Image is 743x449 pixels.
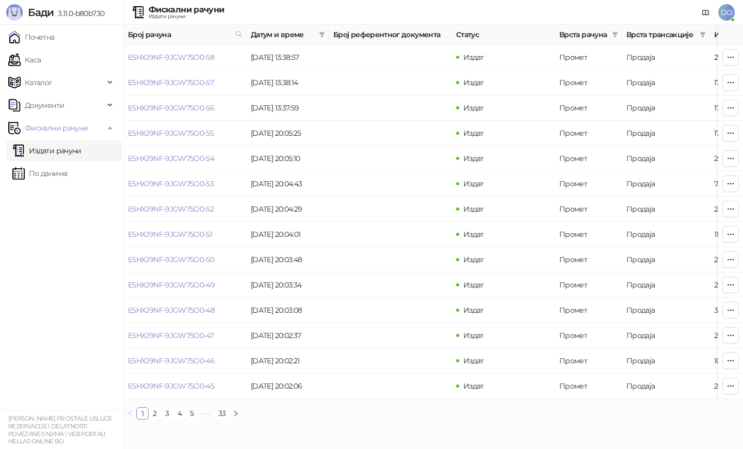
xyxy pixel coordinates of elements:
[555,272,622,298] td: Промет
[463,53,484,62] span: Издат
[622,222,710,247] td: Продаја
[555,171,622,197] td: Промет
[25,72,53,93] span: Каталог
[718,4,735,21] span: DO
[317,27,327,42] span: filter
[463,356,484,365] span: Издат
[124,25,247,45] th: Број рачуна
[198,407,215,420] span: •••
[128,331,214,340] a: E5HXJ9NF-9JGW75O0-47
[251,29,315,40] span: Датум и време
[555,95,622,121] td: Промет
[247,247,329,272] td: [DATE] 20:03:48
[559,29,608,40] span: Врста рачуна
[622,323,710,348] td: Продаја
[555,298,622,323] td: Промет
[8,27,55,47] a: Почетна
[626,29,696,40] span: Врста трансакције
[622,25,710,45] th: Врста трансакције
[215,408,229,419] a: 33
[463,255,484,264] span: Издат
[128,129,214,138] a: E5HXJ9NF-9JGW75O0-55
[329,25,452,45] th: Број референтног документа
[149,14,224,19] div: Издати рачуни
[247,45,329,70] td: [DATE] 13:38:57
[198,407,215,420] li: Следећих 5 Страна
[137,408,148,419] a: 1
[8,50,41,70] a: Каса
[247,95,329,121] td: [DATE] 13:37:59
[128,306,215,315] a: E5HXJ9NF-9JGW75O0-48
[124,407,136,420] li: Претходна страна
[136,407,149,420] li: 1
[698,27,708,42] span: filter
[463,179,484,188] span: Издат
[247,298,329,323] td: [DATE] 20:03:08
[174,408,185,419] a: 4
[452,25,555,45] th: Статус
[124,298,247,323] td: E5HXJ9NF-9JGW75O0-48
[25,118,88,138] span: Фискални рачуни
[25,95,64,116] span: Документи
[555,348,622,374] td: Промет
[622,45,710,70] td: Продаја
[161,408,173,419] a: 3
[463,103,484,113] span: Издат
[612,31,618,38] span: filter
[128,78,214,87] a: E5HXJ9NF-9JGW75O0-57
[173,407,186,420] li: 4
[555,374,622,399] td: Промет
[128,204,214,214] a: E5HXJ9NF-9JGW75O0-52
[555,70,622,95] td: Промет
[149,6,224,14] div: Фискални рачуни
[124,323,247,348] td: E5HXJ9NF-9JGW75O0-47
[128,230,212,239] a: E5HXJ9NF-9JGW75O0-51
[463,129,484,138] span: Издат
[555,197,622,222] td: Промет
[463,280,484,290] span: Издат
[622,146,710,171] td: Продаја
[622,272,710,298] td: Продаја
[247,197,329,222] td: [DATE] 20:04:29
[622,247,710,272] td: Продаја
[247,323,329,348] td: [DATE] 20:02:37
[128,381,214,391] a: E5HXJ9NF-9JGW75O0-45
[555,25,622,45] th: Врста рачуна
[463,230,484,239] span: Издат
[247,222,329,247] td: [DATE] 20:04:01
[622,298,710,323] td: Продаја
[128,280,215,290] a: E5HXJ9NF-9JGW75O0-49
[149,407,161,420] li: 2
[319,31,325,38] span: filter
[128,154,214,163] a: E5HXJ9NF-9JGW75O0-54
[128,356,215,365] a: E5HXJ9NF-9JGW75O0-46
[124,45,247,70] td: E5HXJ9NF-9JGW75O0-58
[124,272,247,298] td: E5HXJ9NF-9JGW75O0-49
[700,31,706,38] span: filter
[233,410,239,416] span: right
[555,222,622,247] td: Промет
[54,9,104,18] span: 3.11.0-b80b730
[247,374,329,399] td: [DATE] 20:02:06
[247,171,329,197] td: [DATE] 20:04:43
[8,415,112,445] small: [PERSON_NAME] PR OSTALE USLUGE REZERVACIJE I DELATNOSTI POVEZANE S NJIMA I VEB PORTALI HELLAS ONL...
[698,4,714,21] a: Документација
[149,408,160,419] a: 2
[128,103,214,113] a: E5HXJ9NF-9JGW75O0-56
[124,121,247,146] td: E5HXJ9NF-9JGW75O0-55
[555,146,622,171] td: Промет
[622,374,710,399] td: Продаја
[128,29,231,40] span: Број рачуна
[230,407,242,420] button: right
[247,121,329,146] td: [DATE] 20:05:25
[463,381,484,391] span: Издат
[215,407,230,420] li: 33
[12,140,82,161] a: Издати рачуни
[247,70,329,95] td: [DATE] 13:38:14
[124,407,136,420] button: left
[622,171,710,197] td: Продаја
[247,272,329,298] td: [DATE] 20:03:34
[128,179,214,188] a: E5HXJ9NF-9JGW75O0-53
[124,95,247,121] td: E5HXJ9NF-9JGW75O0-56
[128,53,214,62] a: E5HXJ9NF-9JGW75O0-58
